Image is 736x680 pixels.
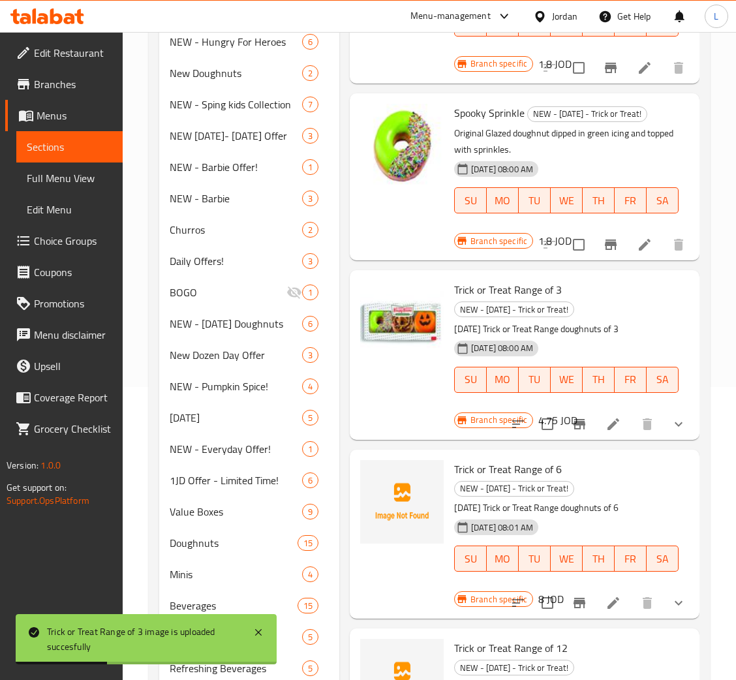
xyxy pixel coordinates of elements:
button: SA [647,546,679,572]
span: Branches [34,76,112,92]
span: TH [588,370,609,389]
svg: Show Choices [671,595,686,611]
div: NEW - Halloween - Trick or Treat! [454,660,574,675]
div: NEW - Everyday Offer! [170,441,302,457]
span: Full Menu View [27,170,112,186]
div: NEW 10- 12 May Offer [170,128,302,144]
div: Jordan [552,9,577,23]
span: SA [652,549,673,568]
span: MO [492,370,514,389]
div: Doughnuts15 [159,527,339,559]
span: 3 [303,130,318,142]
button: WE [551,546,583,572]
a: Sections [16,131,123,162]
button: show more [663,409,694,440]
span: Edit Menu [27,202,112,217]
div: items [302,629,318,645]
a: Full Menu View [16,162,123,194]
div: NEW - Sping kids Collection7 [159,89,339,120]
div: Doughnuts [170,535,298,551]
span: WE [556,549,577,568]
div: items [302,222,318,238]
button: show more [663,587,694,619]
span: NEW - [DATE] Doughnuts [170,316,302,332]
span: TU [524,191,545,210]
div: NEW - Sping kids Collection [170,97,302,112]
span: Choice Groups [34,233,112,249]
div: NEW [DATE]- [DATE] Offer3 [159,120,339,151]
span: Select to update [534,589,561,617]
span: FR [620,549,641,568]
a: Edit Menu [16,194,123,225]
a: Choice Groups [5,225,123,256]
span: NEW - Pumpkin Spice! [170,379,302,394]
span: NEW - Barbie [170,191,302,206]
span: Coverage Report [34,390,112,405]
span: Trick or Treat Range of 6 [454,459,562,479]
span: 3 [303,193,318,205]
div: NEW - Valentine's Day Doughnuts [170,316,302,332]
button: MO [487,546,519,572]
a: Edit menu item [606,416,621,432]
div: 1JD Offer - Limited Time! [170,472,302,488]
div: NEW - Barbie Offer!1 [159,151,339,183]
div: Daily Offers! [170,253,302,269]
span: Grocery Checklist [34,421,112,437]
span: 3 [303,255,318,268]
div: [DATE]5 [159,402,339,433]
button: TH [583,367,615,393]
span: 2 [303,224,318,236]
span: New Doughnuts [170,65,302,81]
span: Minis [170,566,302,582]
span: 9 [303,506,318,518]
span: Branch specific [465,57,532,70]
span: 7 [303,99,318,111]
button: TU [519,187,551,213]
span: New Dozen Day Offer [170,347,302,363]
span: Branch specific [465,593,532,606]
div: items [302,660,318,676]
span: FR [620,370,641,389]
span: NEW - [DATE] - Trick or Treat! [455,660,574,675]
span: [DATE] [170,410,302,425]
a: Menu disclaimer [5,319,123,350]
button: sort-choices [502,587,534,619]
a: Edit menu item [637,60,652,76]
span: WE [556,370,577,389]
span: Select to update [534,410,561,438]
div: Value Boxes9 [159,496,339,527]
div: Value Boxes [170,504,302,519]
span: 5 [303,412,318,424]
span: SU [460,191,482,210]
a: Upsell [5,350,123,382]
span: Get support on: [7,479,67,496]
div: Minis4 [159,559,339,590]
button: delete [663,52,694,84]
div: items [302,128,318,144]
button: SA [647,187,679,213]
span: 4 [303,380,318,393]
span: 3 [303,349,318,362]
div: items [302,65,318,81]
span: Edit Restaurant [34,45,112,61]
span: SA [652,191,673,210]
img: Trick or Treat Range of 3 [360,281,444,364]
span: 4 [303,568,318,581]
span: Coupons [34,264,112,280]
span: BOGO [170,285,286,300]
span: TU [524,549,545,568]
div: NEW - Halloween - Trick or Treat! [454,481,574,497]
div: items [302,504,318,519]
p: Original Glazed doughnut dipped in green icing and topped with sprinkles. [454,125,679,158]
button: MO [487,367,519,393]
button: TH [583,546,615,572]
div: Trick or Treat Range of 3 image is uploaded succesfully [47,625,240,654]
div: items [302,285,318,300]
button: MO [487,187,519,213]
img: Spooky Sprinkle [360,104,444,187]
span: NEW - [DATE] - Trick or Treat! [528,106,647,121]
button: Branch-specific-item [564,587,595,619]
span: [DATE] 08:01 AM [466,521,538,534]
span: NEW [DATE]- [DATE] Offer [170,128,302,144]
